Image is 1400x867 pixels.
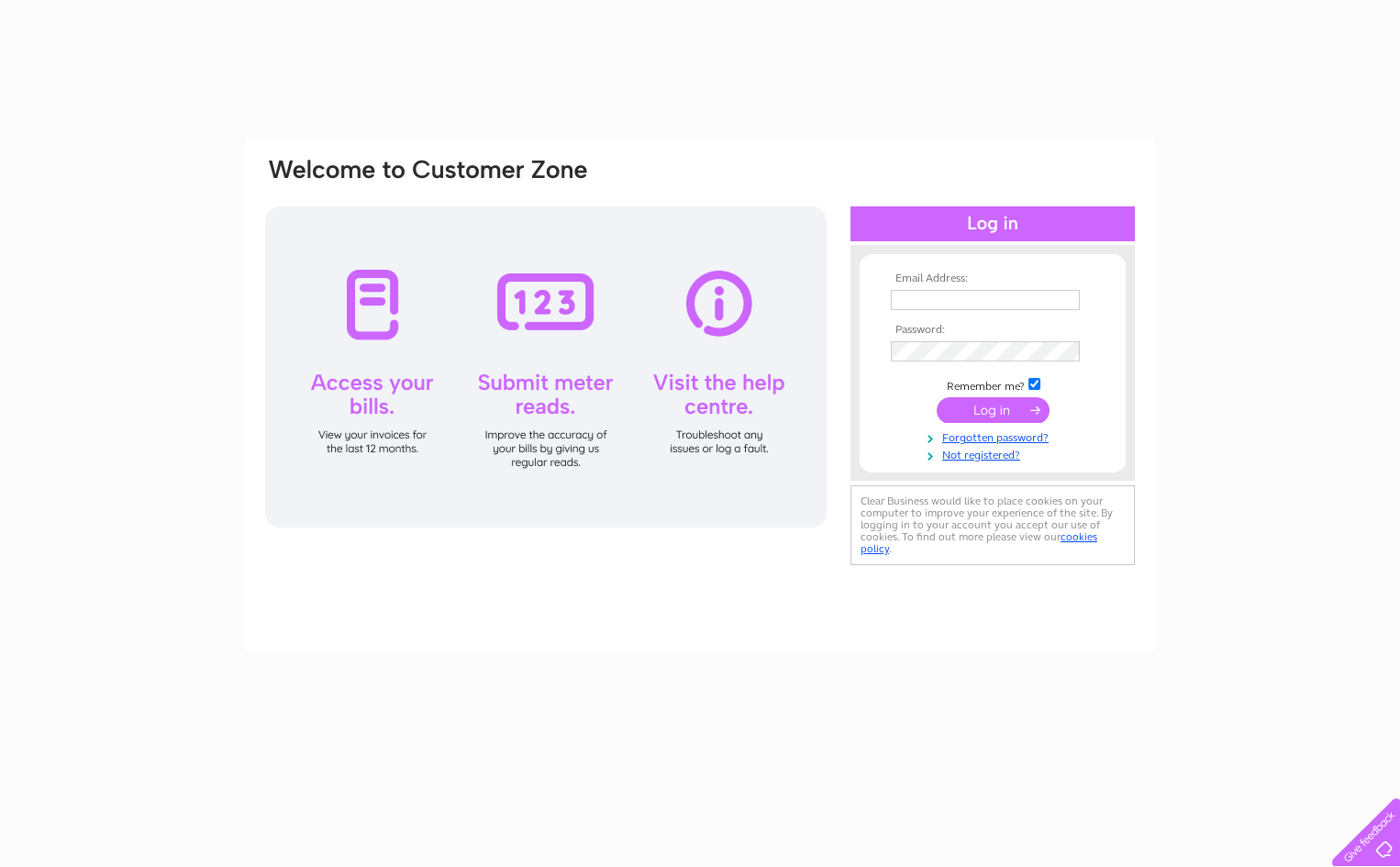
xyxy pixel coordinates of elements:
[891,428,1099,445] a: Forgotten password?
[891,445,1099,462] a: Not registered?
[886,324,1099,337] th: Password:
[850,485,1135,565] div: Clear Business would like to place cookies on your computer to improve your experience of the sit...
[937,397,1050,423] input: Submit
[886,272,1099,285] th: Email Address:
[886,375,1099,394] td: Remember me?
[861,530,1097,555] a: cookies policy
